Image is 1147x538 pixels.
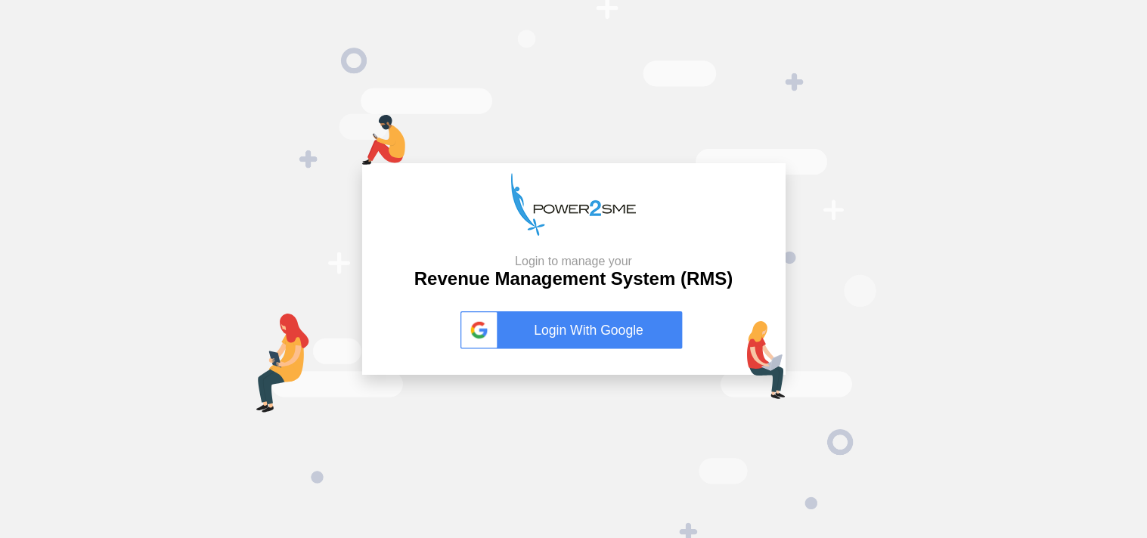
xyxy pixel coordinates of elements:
[414,254,733,268] small: Login to manage your
[362,115,405,165] img: mob-login.png
[256,314,309,413] img: tab-login.png
[747,321,786,399] img: lap-login.png
[456,295,692,365] button: Login With Google
[414,254,733,290] h2: Revenue Management System (RMS)
[511,173,636,236] img: p2s_logo.png
[460,311,687,349] a: Login With Google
